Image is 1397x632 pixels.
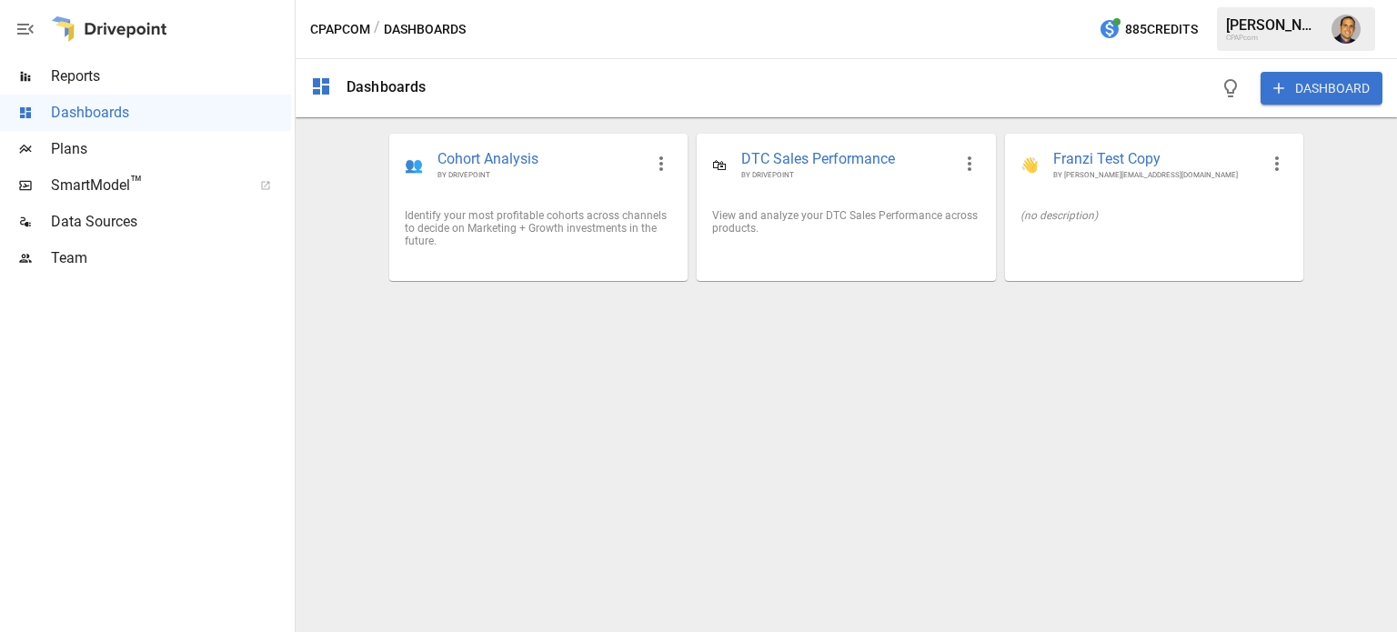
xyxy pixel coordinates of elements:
[405,209,672,247] div: Identify your most profitable cohorts across channels to decide on Marketing + Growth investments...
[347,78,427,95] div: Dashboards
[1261,72,1382,105] button: DASHBOARD
[1332,15,1361,44] img: Tom Gatto
[712,156,727,174] div: 🛍
[374,18,380,41] div: /
[405,156,423,174] div: 👥
[310,18,370,41] button: CPAPcom
[437,170,643,180] span: BY DRIVEPOINT
[712,209,980,235] div: View and analyze your DTC Sales Performance across products.
[51,65,291,87] span: Reports
[130,172,143,195] span: ™
[1226,16,1321,34] div: [PERSON_NAME]
[1053,149,1259,170] span: Franzi Test Copy
[51,175,240,196] span: SmartModel
[1020,209,1288,222] div: (no description)
[1020,156,1039,174] div: 👋
[1321,4,1372,55] button: Tom Gatto
[437,149,643,170] span: Cohort Analysis
[51,102,291,124] span: Dashboards
[51,211,291,233] span: Data Sources
[51,138,291,160] span: Plans
[1053,170,1259,180] span: BY [PERSON_NAME][EMAIL_ADDRESS][DOMAIN_NAME]
[1091,13,1205,46] button: 885Credits
[51,247,291,269] span: Team
[1226,34,1321,42] div: CPAPcom
[1125,18,1198,41] span: 885 Credits
[741,170,950,180] span: BY DRIVEPOINT
[741,149,950,170] span: DTC Sales Performance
